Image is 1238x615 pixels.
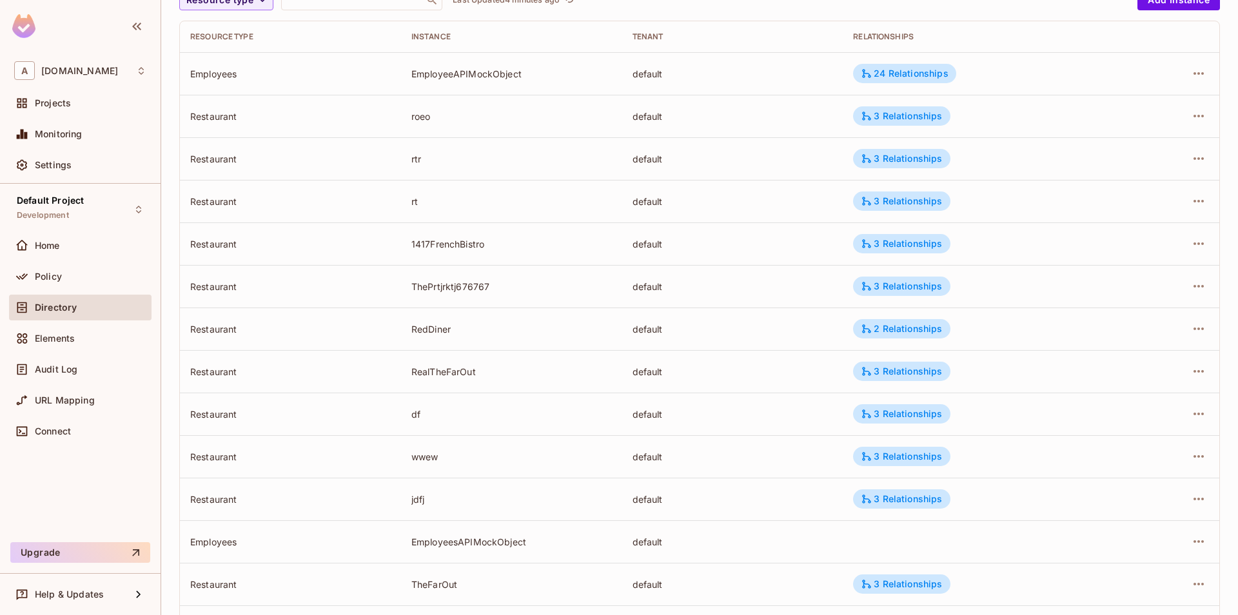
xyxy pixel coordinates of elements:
[190,68,391,80] div: Employees
[411,195,612,208] div: rt
[633,536,833,548] div: default
[35,271,62,282] span: Policy
[35,160,72,170] span: Settings
[633,451,833,463] div: default
[411,408,612,420] div: df
[190,451,391,463] div: Restaurant
[633,280,833,293] div: default
[190,323,391,335] div: Restaurant
[861,493,942,505] div: 3 Relationships
[861,110,942,122] div: 3 Relationships
[35,240,60,251] span: Home
[190,32,391,42] div: Resource type
[411,68,612,80] div: EmployeeAPIMockObject
[633,408,833,420] div: default
[35,589,104,600] span: Help & Updates
[35,129,83,139] span: Monitoring
[411,280,612,293] div: ThePrtjrktj676767
[861,280,942,292] div: 3 Relationships
[411,578,612,591] div: TheFarOut
[861,153,942,164] div: 3 Relationships
[411,451,612,463] div: wwew
[633,578,833,591] div: default
[17,195,84,206] span: Default Project
[633,32,833,42] div: Tenant
[190,408,391,420] div: Restaurant
[35,426,71,436] span: Connect
[190,110,391,122] div: Restaurant
[190,153,391,165] div: Restaurant
[190,238,391,250] div: Restaurant
[633,238,833,250] div: default
[10,542,150,563] button: Upgrade
[411,366,612,378] div: RealTheFarOut
[861,408,942,420] div: 3 Relationships
[633,68,833,80] div: default
[35,364,77,375] span: Audit Log
[12,14,35,38] img: SReyMgAAAABJRU5ErkJggg==
[411,32,612,42] div: Instance
[633,110,833,122] div: default
[633,195,833,208] div: default
[35,98,71,108] span: Projects
[190,195,391,208] div: Restaurant
[633,153,833,165] div: default
[17,210,69,220] span: Development
[861,451,942,462] div: 3 Relationships
[861,366,942,377] div: 3 Relationships
[861,323,942,335] div: 2 Relationships
[190,280,391,293] div: Restaurant
[35,333,75,344] span: Elements
[861,195,942,207] div: 3 Relationships
[190,536,391,548] div: Employees
[411,110,612,122] div: roeo
[190,493,391,505] div: Restaurant
[633,493,833,505] div: default
[190,578,391,591] div: Restaurant
[861,238,942,249] div: 3 Relationships
[861,578,942,590] div: 3 Relationships
[861,68,948,79] div: 24 Relationships
[411,536,612,548] div: EmployeesAPIMockObject
[853,32,1114,42] div: Relationships
[411,323,612,335] div: RedDiner
[41,66,118,76] span: Workspace: allerin.com
[35,302,77,313] span: Directory
[411,238,612,250] div: 1417FrenchBistro
[633,366,833,378] div: default
[633,323,833,335] div: default
[411,153,612,165] div: rtr
[14,61,35,80] span: A
[411,493,612,505] div: jdfj
[35,395,95,405] span: URL Mapping
[190,366,391,378] div: Restaurant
